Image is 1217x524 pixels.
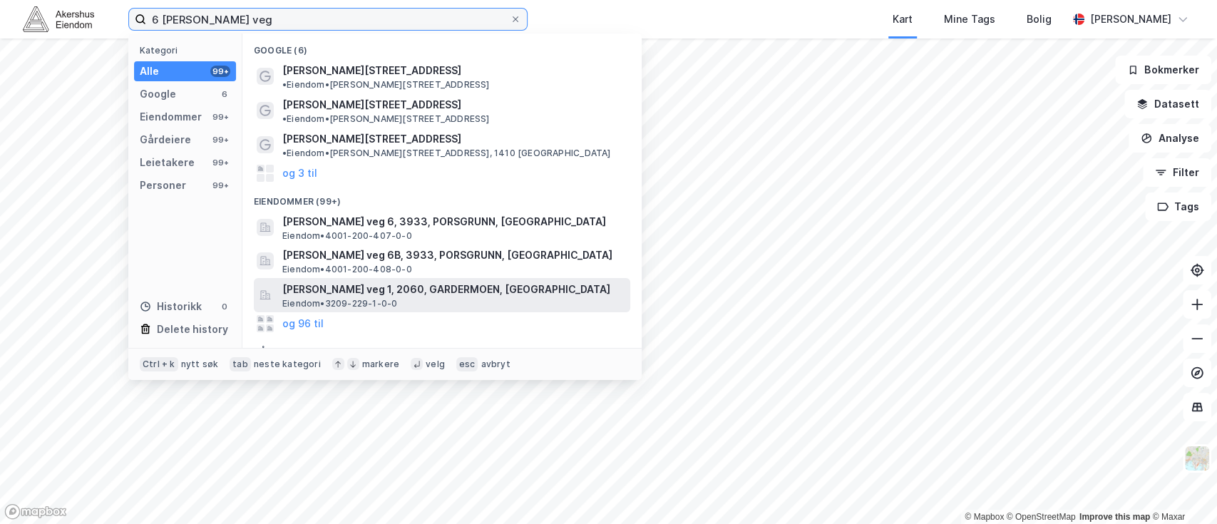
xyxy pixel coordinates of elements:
[210,180,230,191] div: 99+
[4,503,67,520] a: Mapbox homepage
[23,6,94,31] img: akershus-eiendom-logo.9091f326c980b4bce74ccdd9f866810c.svg
[140,298,202,315] div: Historikk
[1007,512,1076,522] a: OpenStreetMap
[282,148,610,159] span: Eiendom • [PERSON_NAME][STREET_ADDRESS], 1410 [GEOGRAPHIC_DATA]
[140,108,202,125] div: Eiendommer
[893,11,913,28] div: Kart
[1183,445,1211,472] img: Z
[426,359,445,370] div: velg
[282,298,397,309] span: Eiendom • 3209-229-1-0-0
[456,357,478,371] div: esc
[210,157,230,168] div: 99+
[1143,158,1211,187] button: Filter
[282,165,317,182] button: og 3 til
[282,213,625,230] span: [PERSON_NAME] veg 6, 3933, PORSGRUNN, [GEOGRAPHIC_DATA]
[219,301,230,312] div: 0
[1146,456,1217,524] div: Kontrollprogram for chat
[210,66,230,77] div: 99+
[481,359,510,370] div: avbryt
[146,9,510,30] input: Søk på adresse, matrikkel, gårdeiere, leietakere eller personer
[140,357,178,371] div: Ctrl + k
[210,111,230,123] div: 99+
[181,359,219,370] div: nytt søk
[140,45,236,56] div: Kategori
[282,315,324,332] button: og 96 til
[1027,11,1052,28] div: Bolig
[1079,512,1150,522] a: Improve this map
[282,264,412,275] span: Eiendom • 4001-200-408-0-0
[210,134,230,145] div: 99+
[282,230,412,242] span: Eiendom • 4001-200-407-0-0
[282,62,461,79] span: [PERSON_NAME][STREET_ADDRESS]
[944,11,995,28] div: Mine Tags
[140,86,176,103] div: Google
[1115,56,1211,84] button: Bokmerker
[254,359,321,370] div: neste kategori
[140,154,195,171] div: Leietakere
[1146,456,1217,524] iframe: Chat Widget
[140,63,159,80] div: Alle
[1090,11,1171,28] div: [PERSON_NAME]
[1124,90,1211,118] button: Datasett
[282,148,287,158] span: •
[282,113,287,124] span: •
[140,177,186,194] div: Personer
[242,34,642,59] div: Google (6)
[282,79,490,91] span: Eiendom • [PERSON_NAME][STREET_ADDRESS]
[282,281,625,298] span: [PERSON_NAME] veg 1, 2060, GARDERMOEN, [GEOGRAPHIC_DATA]
[282,79,287,90] span: •
[1145,192,1211,221] button: Tags
[230,357,251,371] div: tab
[282,113,490,125] span: Eiendom • [PERSON_NAME][STREET_ADDRESS]
[157,321,228,338] div: Delete history
[282,130,461,148] span: [PERSON_NAME][STREET_ADDRESS]
[140,131,191,148] div: Gårdeiere
[219,88,230,100] div: 6
[282,96,461,113] span: [PERSON_NAME][STREET_ADDRESS]
[242,185,642,210] div: Eiendommer (99+)
[965,512,1004,522] a: Mapbox
[282,247,625,264] span: [PERSON_NAME] veg 6B, 3933, PORSGRUNN, [GEOGRAPHIC_DATA]
[362,359,399,370] div: markere
[1129,124,1211,153] button: Analyse
[242,335,642,361] div: Gårdeiere (99+)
